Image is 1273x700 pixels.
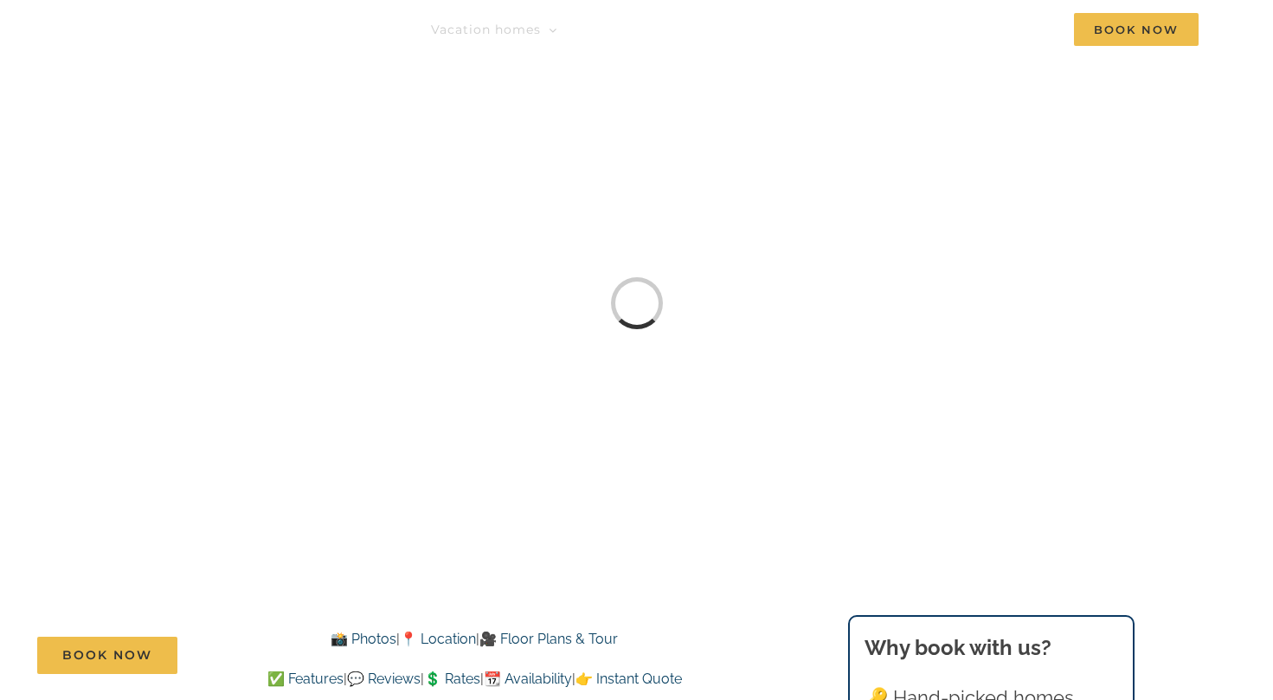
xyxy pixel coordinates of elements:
a: Contact [980,12,1035,47]
span: Contact [980,23,1035,36]
p: | | [164,628,784,651]
span: Things to do [596,23,683,36]
span: Book Now [1074,13,1199,46]
span: About [884,23,925,36]
a: 🎥 Floor Plans & Tour [479,631,618,647]
a: Vacation homes [431,12,557,47]
a: ✅ Features [267,671,344,687]
a: Things to do [596,12,699,47]
div: Loading... [600,267,672,340]
a: About [884,12,942,47]
a: 👉 Instant Quote [575,671,682,687]
nav: Main Menu [431,12,1199,47]
span: Deals & More [738,23,828,36]
a: 💬 Reviews [347,671,421,687]
a: Book Now [37,637,177,674]
p: | | | | [164,668,784,690]
span: Book Now [62,648,152,663]
a: 💲 Rates [424,671,480,687]
a: Deals & More [738,12,845,47]
a: 📍 Location [400,631,476,647]
a: 📸 Photos [331,631,396,647]
h3: Why book with us? [865,632,1117,664]
img: Branson Family Retreats Logo [74,16,368,55]
span: Vacation homes [431,23,541,36]
a: 📆 Availability [484,671,572,687]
